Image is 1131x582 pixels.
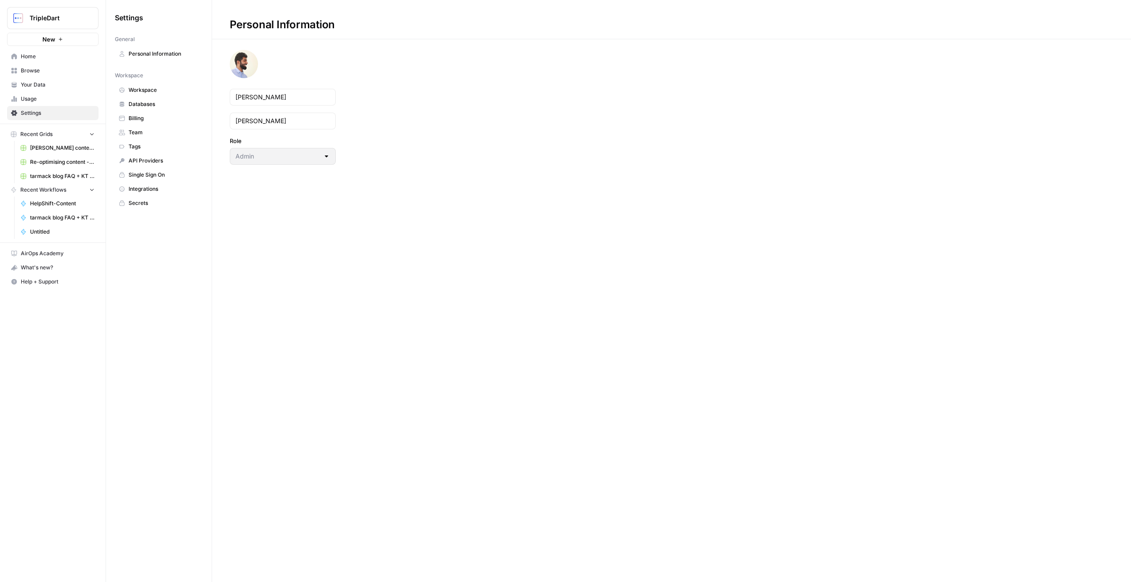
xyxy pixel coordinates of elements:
[7,49,99,64] a: Home
[115,125,203,140] a: Team
[30,158,95,166] span: Re-optimising content - revenuegrid Grid
[7,246,99,261] a: AirOps Academy
[30,14,83,23] span: TripleDart
[16,155,99,169] a: Re-optimising content - revenuegrid Grid
[115,196,203,210] a: Secrets
[7,275,99,289] button: Help + Support
[129,185,199,193] span: Integrations
[16,197,99,211] a: HelpShift-Content
[115,12,143,23] span: Settings
[42,35,55,44] span: New
[129,86,199,94] span: Workspace
[212,18,353,32] div: Personal Information
[230,50,258,78] img: avatar
[7,183,99,197] button: Recent Workflows
[115,47,203,61] a: Personal Information
[115,111,203,125] a: Billing
[16,141,99,155] a: [PERSON_NAME] content optimization Grid [DATE]
[7,7,99,29] button: Workspace: TripleDart
[7,92,99,106] a: Usage
[230,136,336,145] label: Role
[115,72,143,79] span: Workspace
[30,200,95,208] span: HelpShift-Content
[21,67,95,75] span: Browse
[21,95,95,103] span: Usage
[115,140,203,154] a: Tags
[21,81,95,89] span: Your Data
[8,261,98,274] div: What's new?
[129,114,199,122] span: Billing
[115,168,203,182] a: Single Sign On
[115,154,203,168] a: API Providers
[21,249,95,257] span: AirOps Academy
[7,78,99,92] a: Your Data
[115,97,203,111] a: Databases
[129,143,199,151] span: Tags
[115,83,203,97] a: Workspace
[20,130,53,138] span: Recent Grids
[16,211,99,225] a: tarmack blog FAQ + KT workflow
[115,35,135,43] span: General
[21,109,95,117] span: Settings
[7,33,99,46] button: New
[21,53,95,60] span: Home
[30,214,95,222] span: tarmack blog FAQ + KT workflow
[129,50,199,58] span: Personal Information
[16,169,99,183] a: tarmack blog FAQ + KT workflow Grid (6)
[30,144,95,152] span: [PERSON_NAME] content optimization Grid [DATE]
[7,64,99,78] a: Browse
[7,261,99,275] button: What's new?
[30,228,95,236] span: Untitled
[10,10,26,26] img: TripleDart Logo
[115,182,203,196] a: Integrations
[21,278,95,286] span: Help + Support
[7,106,99,120] a: Settings
[129,100,199,108] span: Databases
[7,128,99,141] button: Recent Grids
[20,186,66,194] span: Recent Workflows
[129,199,199,207] span: Secrets
[129,128,199,136] span: Team
[129,171,199,179] span: Single Sign On
[16,225,99,239] a: Untitled
[129,157,199,165] span: API Providers
[30,172,95,180] span: tarmack blog FAQ + KT workflow Grid (6)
